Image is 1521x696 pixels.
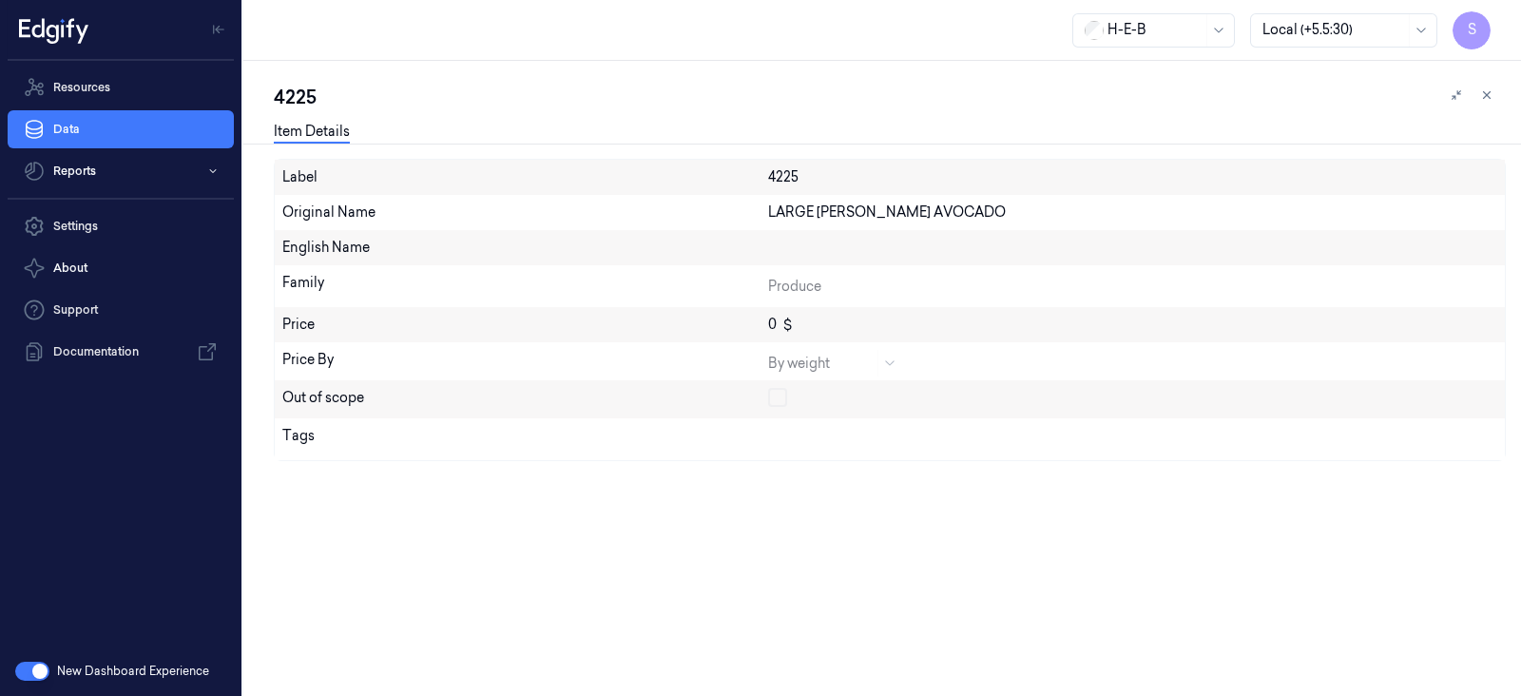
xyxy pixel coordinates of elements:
[8,110,234,148] a: Data
[8,249,234,287] button: About
[1453,11,1491,49] button: S
[783,315,792,335] span: $
[282,350,768,373] div: Price By
[8,291,234,329] a: Support
[8,333,234,371] a: Documentation
[282,315,768,335] div: Price
[8,152,234,190] button: Reports
[282,426,768,453] div: Tags
[282,167,768,187] div: Label
[282,203,768,222] div: Original Name
[282,238,768,258] div: English Name
[8,68,234,106] a: Resources
[274,122,350,144] a: Item Details
[203,14,234,45] button: Toggle Navigation
[282,273,768,300] div: Family
[8,207,234,245] a: Settings
[768,167,1497,187] div: 4225
[282,388,768,411] div: Out of scope
[768,203,1497,222] div: LARGE [PERSON_NAME] AVOCADO
[274,84,1506,110] div: 4225
[768,315,1497,335] div: 0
